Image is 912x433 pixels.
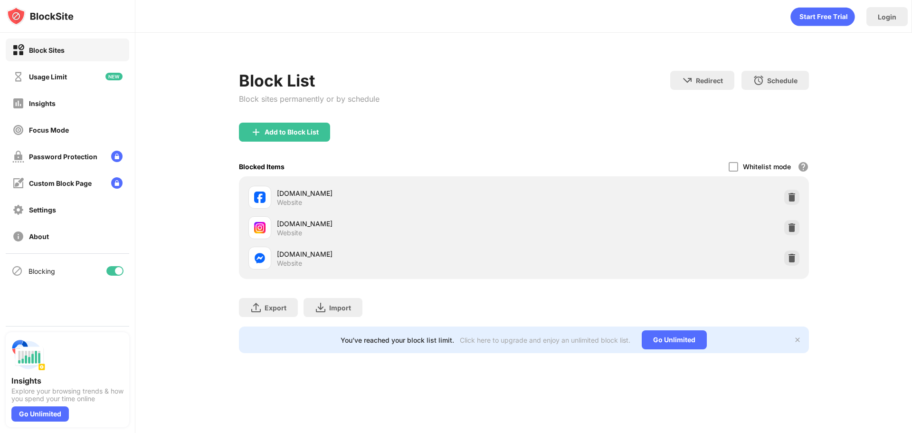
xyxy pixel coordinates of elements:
div: Website [277,229,302,237]
div: Explore your browsing trends & how you spend your time online [11,387,123,403]
div: Import [329,304,351,312]
img: insights-off.svg [12,97,24,109]
img: favicons [254,252,266,264]
div: animation [790,7,855,26]
img: new-icon.svg [105,73,123,80]
img: x-button.svg [794,336,801,344]
div: Insights [11,376,123,385]
img: blocking-icon.svg [11,265,23,277]
img: settings-off.svg [12,204,24,216]
div: Website [277,198,302,207]
div: Export [265,304,286,312]
div: Blocked Items [239,163,285,171]
div: You’ve reached your block list limit. [341,336,454,344]
div: Click here to upgrade and enjoy an unlimited block list. [460,336,630,344]
img: about-off.svg [12,231,24,242]
div: [DOMAIN_NAME] [277,188,524,198]
div: Website [277,259,302,268]
div: Add to Block List [265,128,319,136]
div: Usage Limit [29,73,67,81]
img: customize-block-page-off.svg [12,177,24,189]
div: Block Sites [29,46,65,54]
img: favicons [254,222,266,233]
div: Block List [239,71,380,90]
div: Focus Mode [29,126,69,134]
img: block-on.svg [12,44,24,56]
img: favicons [254,192,266,203]
div: Insights [29,99,56,107]
img: focus-off.svg [12,124,24,136]
div: Password Protection [29,153,97,161]
img: lock-menu.svg [111,177,123,189]
div: Custom Block Page [29,179,92,187]
div: Login [878,13,896,21]
div: Go Unlimited [642,330,707,349]
div: Settings [29,206,56,214]
div: Blocking [28,267,55,275]
img: logo-blocksite.svg [7,7,74,26]
div: Redirect [696,77,723,85]
div: About [29,232,49,241]
img: password-protection-off.svg [12,151,24,163]
img: push-insights.svg [11,338,46,372]
div: Go Unlimited [11,406,69,422]
div: [DOMAIN_NAME] [277,219,524,229]
div: Schedule [767,77,798,85]
div: [DOMAIN_NAME] [277,249,524,259]
img: lock-menu.svg [111,151,123,162]
img: time-usage-off.svg [12,71,24,83]
div: Whitelist mode [743,163,791,171]
div: Block sites permanently or by schedule [239,94,380,104]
